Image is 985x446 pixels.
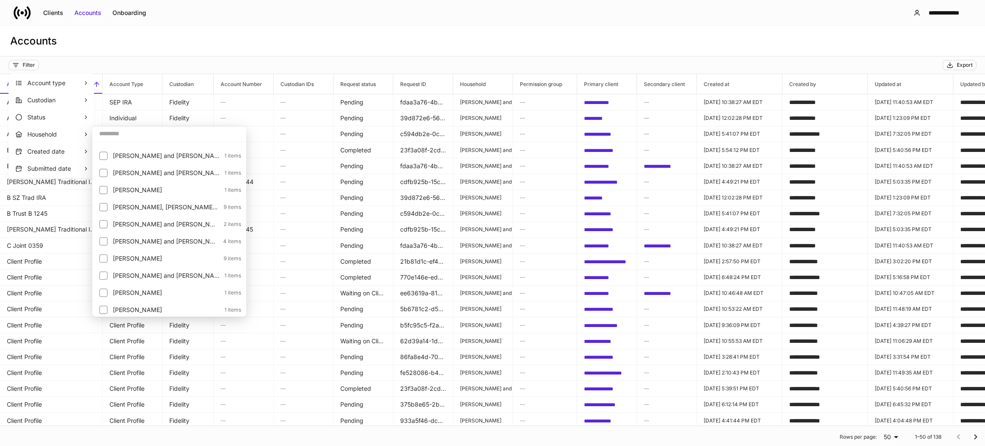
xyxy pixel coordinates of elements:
[218,204,241,211] p: 9 items
[218,255,241,262] p: 9 items
[113,271,219,280] p: Erola, David and Sarah
[113,220,218,229] p: Cooper, Barbara and Marc
[219,169,241,176] p: 1 items
[219,306,241,313] p: 1 items
[113,237,218,246] p: DeCramer, Bradley and Carey
[113,169,219,177] p: Burns, Patrick and Cadotte, Timothy
[27,130,83,139] p: Household
[113,152,219,160] p: Breitbach, John and Marianne
[113,186,219,194] p: Carnis, Michael
[27,96,83,104] p: Custodian
[219,152,241,159] p: 1 items
[27,113,83,122] p: Status
[113,306,219,314] p: Haney-Sinner, Renee
[219,272,241,279] p: 1 items
[218,238,241,245] p: 4 items
[27,79,83,87] p: Account type
[113,203,218,211] p: Checzick, Steven and Kristine
[113,288,219,297] p: Grutza, Linda
[113,254,218,263] p: Dunyan, Connie
[219,289,241,296] p: 1 items
[219,187,241,193] p: 1 items
[218,221,241,228] p: 2 items
[27,147,83,156] p: Created date
[27,164,83,173] p: Submitted date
